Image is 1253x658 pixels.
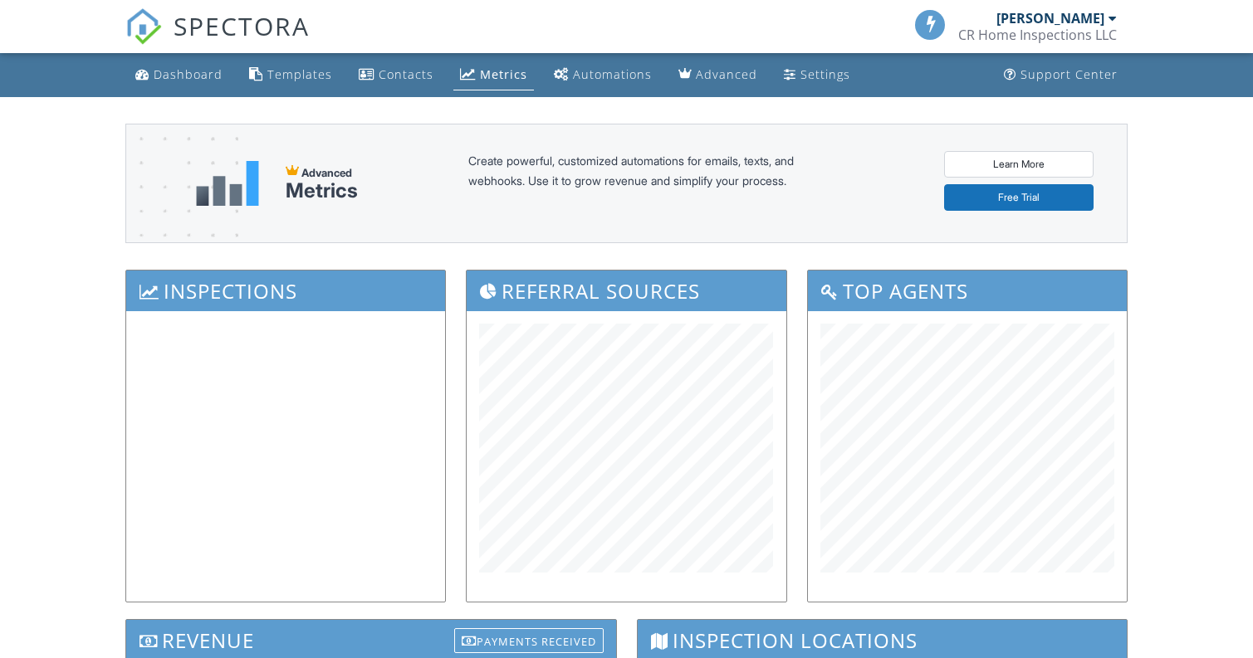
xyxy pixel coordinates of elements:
a: Contacts [352,60,440,90]
a: Free Trial [944,184,1094,211]
h3: Referral Sources [467,271,786,311]
a: Payments Received [454,624,604,651]
span: Advanced [301,166,352,179]
div: Dashboard [154,66,223,82]
a: Automations (Basic) [547,60,658,90]
div: Payments Received [454,628,604,653]
a: Settings [777,60,857,90]
div: CR Home Inspections LLC [958,27,1117,43]
a: SPECTORA [125,22,310,57]
a: Templates [242,60,339,90]
a: Support Center [997,60,1124,90]
img: The Best Home Inspection Software - Spectora [125,8,162,45]
h3: Top Agents [808,271,1127,311]
div: Support Center [1021,66,1118,82]
a: Metrics [453,60,534,90]
div: Settings [800,66,850,82]
div: Metrics [480,66,527,82]
img: advanced-banner-bg-f6ff0eecfa0ee76150a1dea9fec4b49f333892f74bc19f1b897a312d7a1b2ff3.png [126,124,238,308]
div: [PERSON_NAME] [996,10,1104,27]
a: Learn More [944,151,1094,178]
span: SPECTORA [174,8,310,43]
div: Automations [573,66,652,82]
div: Contacts [379,66,433,82]
div: Templates [267,66,332,82]
a: Dashboard [129,60,229,90]
a: Advanced [672,60,764,90]
div: Metrics [286,179,358,202]
h3: Inspections [126,271,445,311]
div: Advanced [696,66,757,82]
div: Create powerful, customized automations for emails, texts, and webhooks. Use it to grow revenue a... [468,151,834,216]
img: metrics-aadfce2e17a16c02574e7fc40e4d6b8174baaf19895a402c862ea781aae8ef5b.svg [196,161,259,206]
